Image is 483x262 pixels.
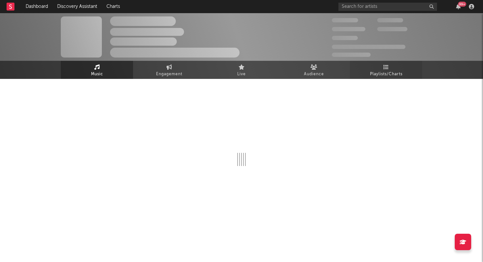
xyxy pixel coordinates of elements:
input: Search for artists [338,3,437,11]
a: Playlists/Charts [350,61,422,79]
a: Music [61,61,133,79]
a: Engagement [133,61,205,79]
span: Live [237,70,246,78]
span: 1,000,000 [377,27,407,31]
button: 99+ [456,4,461,9]
span: 100,000 [332,36,358,40]
span: 300,000 [332,18,358,22]
a: Live [205,61,278,79]
span: 100,000 [377,18,403,22]
span: Audience [304,70,324,78]
span: Music [91,70,103,78]
span: Engagement [156,70,182,78]
span: Playlists/Charts [370,70,402,78]
span: 50,000,000 [332,27,365,31]
span: Jump Score: 85.0 [332,53,371,57]
div: 99 + [458,2,466,7]
span: 50,000,000 Monthly Listeners [332,45,405,49]
a: Audience [278,61,350,79]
